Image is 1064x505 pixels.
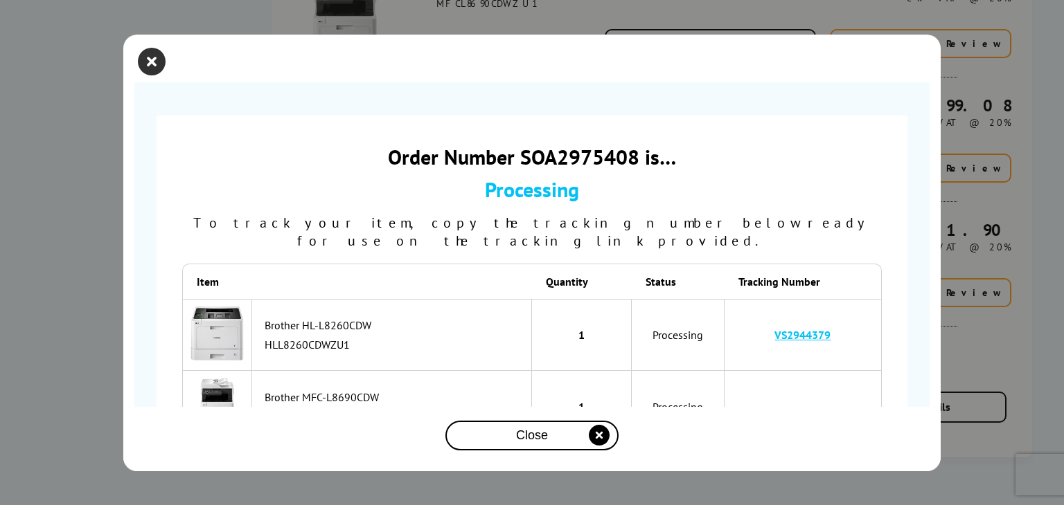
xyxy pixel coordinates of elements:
img: Brother MFC-L8690CDW [190,378,245,432]
span: To track your item, copy the tracking number below ready for use on the tracking link provided. [193,214,871,250]
td: 1 [532,371,632,443]
button: close modal [141,51,162,72]
div: Order Number SOA2975408 is… [182,143,882,170]
button: close modal [445,421,619,450]
td: 1 [532,299,632,371]
td: Processing [632,299,725,371]
span: Close [516,428,548,443]
img: Brother HL-L8260CDW [190,306,245,361]
div: Brother HL-L8260CDW [265,318,524,332]
th: Quantity [532,264,632,299]
td: Processing [632,371,725,443]
th: Tracking Number [725,264,882,299]
div: HLL8260CDWZU1 [265,338,524,351]
div: Brother MFC-L8690CDW [265,390,524,404]
th: Status [632,264,725,299]
div: Processing [182,176,882,203]
a: VS2944379 [774,328,831,342]
th: Item [182,264,252,299]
